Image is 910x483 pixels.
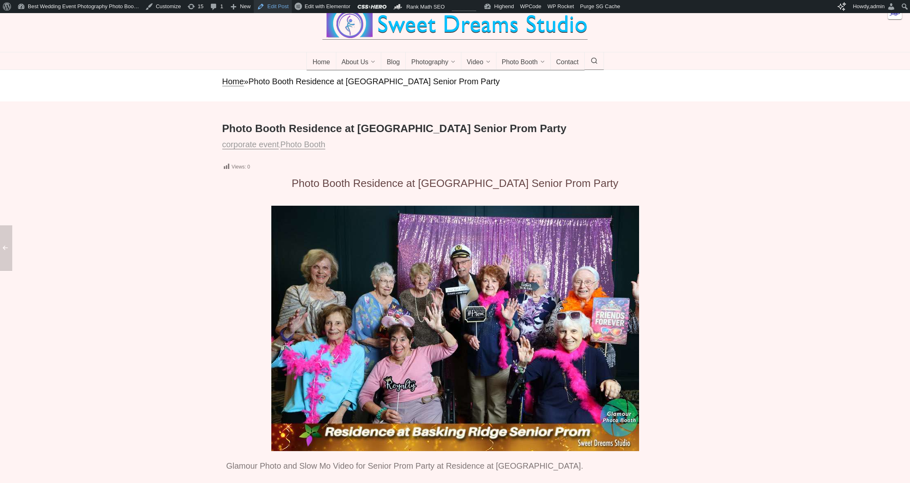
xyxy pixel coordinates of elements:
img: Best Wedding Event Photography Photo Booth Videography NJ NY [322,10,588,39]
span: Photo Booth Residence at [GEOGRAPHIC_DATA] Senior Prom Party [292,177,619,189]
a: Photo Booth [280,140,325,149]
p: Glamour Photo and Slow Mo Video for Senior Prom Party at Residence at [GEOGRAPHIC_DATA]. [226,459,684,472]
span: Contact [556,58,579,67]
span: Photo Booth Residence at [GEOGRAPHIC_DATA] Senior Prom Party [248,77,500,86]
a: Photo Booth [496,52,551,70]
nav: breadcrumbs [222,76,688,87]
a: Home [306,52,336,70]
span: Photo Booth [502,58,538,67]
span: Rank Math SEO [406,4,445,10]
a: Video [461,52,496,70]
span: Video [467,58,483,67]
a: corporate event [222,140,279,149]
a: Home [222,77,244,86]
a: About Us [336,52,382,70]
img: Photo Booth Nj 4 [271,206,639,451]
span: Photography [411,58,448,67]
span: Home [313,58,330,67]
h1: Photo Booth Residence at [GEOGRAPHIC_DATA] Senior Prom Party [222,122,688,136]
span: » [244,77,248,86]
a: Contact [550,52,585,70]
span: Views: [232,164,246,170]
span: , [222,142,329,148]
span: Edit with Elementor [304,3,350,9]
span: Blog [387,58,400,67]
a: Blog [381,52,406,70]
a: Photography [405,52,461,70]
span: 0 [247,164,250,170]
span: About Us [342,58,369,67]
span: admin [870,3,885,9]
